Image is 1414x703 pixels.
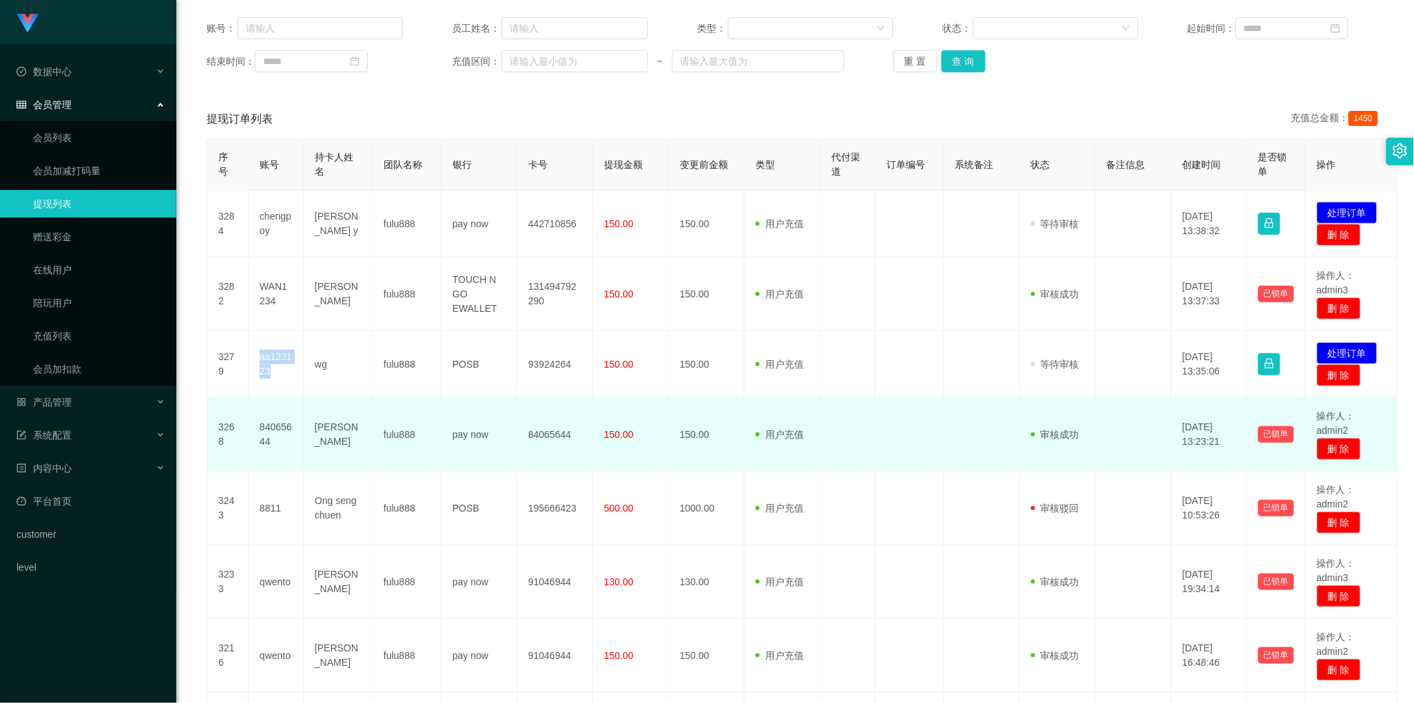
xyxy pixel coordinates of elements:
[452,54,501,69] span: 充值区间：
[441,545,517,619] td: pay now
[33,157,165,185] a: 会员加减打码量
[33,223,165,251] a: 赠送彩金
[260,159,279,170] span: 账号
[315,151,353,177] span: 持卡人姓名
[1317,364,1361,386] button: 删 除
[1317,585,1361,607] button: 删 除
[648,54,672,69] span: ~
[1258,151,1287,177] span: 是否锁单
[1258,500,1294,516] button: 已锁单
[1031,288,1079,300] span: 审核成功
[517,472,593,545] td: 195666423
[17,554,165,581] a: level
[669,472,745,545] td: 1000.00
[441,619,517,693] td: pay now
[33,289,165,317] a: 陪玩用户
[1317,202,1377,224] button: 处理订单
[304,398,373,472] td: [PERSON_NAME]
[893,50,937,72] button: 重 置
[1122,24,1130,34] i: 图标: down
[1258,647,1294,664] button: 已锁单
[501,17,648,39] input: 请输入
[17,463,26,473] i: 图标: profile
[942,21,973,36] span: 状态：
[1317,297,1361,319] button: 删 除
[384,159,422,170] span: 团队名称
[373,331,441,398] td: fulu888
[249,619,304,693] td: qwento
[517,398,593,472] td: 84065644
[680,159,728,170] span: 变更前金额
[17,463,72,474] span: 内容中心
[669,545,745,619] td: 130.00
[1317,512,1361,534] button: 删 除
[17,397,26,407] i: 图标: appstore-o
[249,331,304,398] td: aa123123
[441,258,517,331] td: TOUCH N GO EWALLET
[672,50,844,72] input: 请输入最大值为
[441,472,517,545] td: POSB
[517,258,593,331] td: 131494792290
[207,619,249,693] td: 3216
[249,191,304,258] td: chengpoy
[604,503,634,514] span: 500.00
[441,398,517,472] td: pay now
[1031,429,1079,440] span: 审核成功
[373,258,441,331] td: fulu888
[669,331,745,398] td: 150.00
[1172,398,1247,472] td: [DATE] 13:23:21
[33,124,165,151] a: 会员列表
[528,159,548,170] span: 卡号
[697,21,728,36] span: 类型：
[1331,23,1340,33] i: 图标: calendar
[249,472,304,545] td: 8811
[756,218,804,229] span: 用户充值
[350,56,360,66] i: 图标: calendar
[1317,438,1361,460] button: 删 除
[1317,659,1361,681] button: 删 除
[1349,111,1378,126] span: 1450
[304,619,373,693] td: [PERSON_NAME]
[604,429,634,440] span: 150.00
[33,322,165,350] a: 充值列表
[1258,213,1280,235] button: 图标: lock
[1258,426,1294,443] button: 已锁单
[207,472,249,545] td: 3243
[17,521,165,548] a: customer
[452,21,501,36] span: 员工姓名：
[1317,484,1355,510] span: 操作人：admin2
[17,430,72,441] span: 系统配置
[669,191,745,258] td: 150.00
[756,429,804,440] span: 用户充值
[1317,159,1336,170] span: 操作
[1107,159,1145,170] span: 备注信息
[17,100,26,109] i: 图标: table
[17,99,72,110] span: 会员管理
[373,398,441,472] td: fulu888
[207,54,255,69] span: 结束时间：
[304,545,373,619] td: [PERSON_NAME]
[33,190,165,218] a: 提现列表
[604,159,643,170] span: 提现金额
[604,650,634,661] span: 150.00
[604,359,634,370] span: 150.00
[304,258,373,331] td: [PERSON_NAME]
[17,397,72,408] span: 产品管理
[756,288,804,300] span: 用户充值
[756,159,775,170] span: 类型
[1258,353,1280,375] button: 图标: lock
[756,503,804,514] span: 用户充值
[1031,359,1079,370] span: 等待审核
[604,218,634,229] span: 150.00
[207,545,249,619] td: 3233
[1172,258,1247,331] td: [DATE] 13:37:33
[207,331,249,398] td: 3279
[207,191,249,258] td: 3284
[1317,224,1361,246] button: 删 除
[33,355,165,383] a: 会员加扣款
[17,487,165,515] a: 图标: dashboard平台首页
[756,359,804,370] span: 用户充值
[17,14,39,33] img: logo.9652507e.png
[1031,576,1079,587] span: 审核成功
[373,191,441,258] td: fulu888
